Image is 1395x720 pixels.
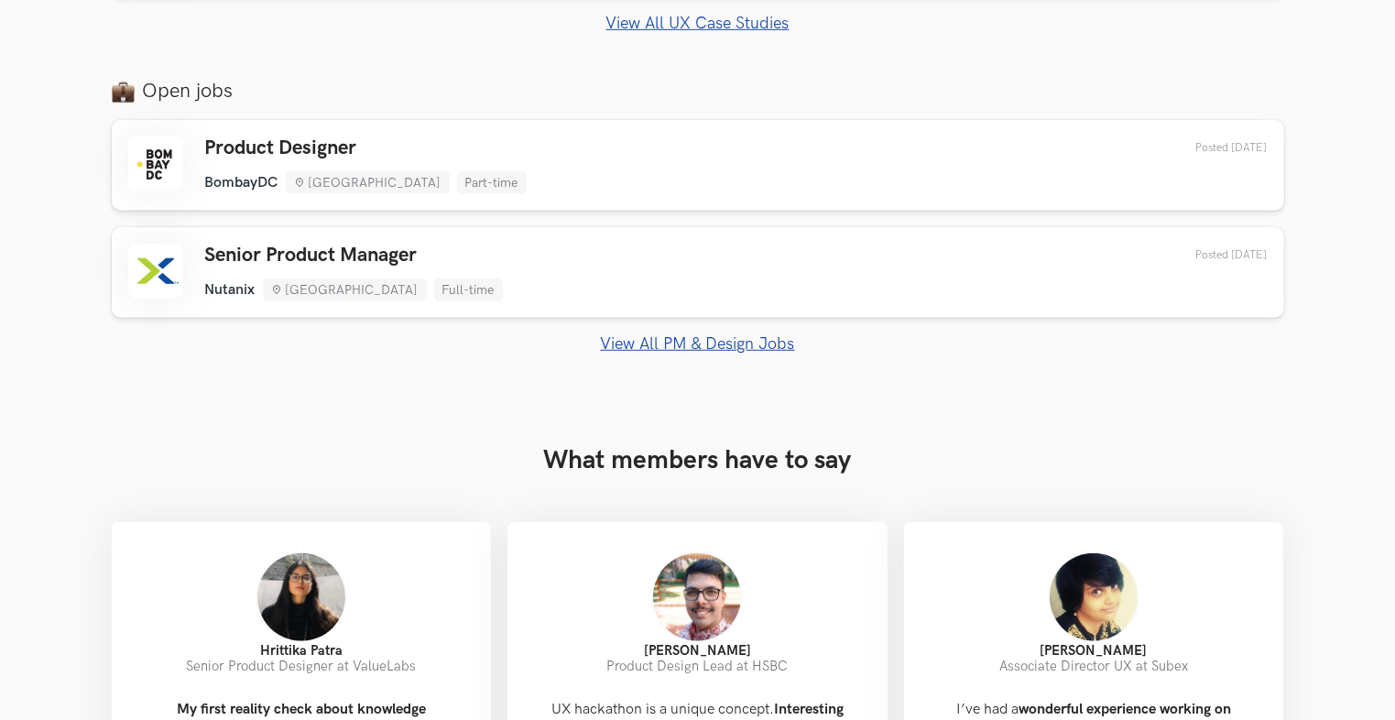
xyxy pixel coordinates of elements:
span: Senior Product Designer at ValueLabs [186,659,416,674]
a: View All UX Case Studies [112,14,1284,33]
li: [GEOGRAPHIC_DATA] [263,278,427,301]
img: briefcase_emoji.png [112,80,135,103]
a: Product Designer BombayDC [GEOGRAPHIC_DATA] Part-time Posted [DATE] [112,120,1284,211]
strong: [PERSON_NAME] [644,643,751,659]
a: View All PM & Design Jobs [112,334,1284,354]
strong: [PERSON_NAME] [1041,643,1148,659]
span: Product Design Lead at HSBC [606,659,788,674]
h3: Senior Product Manager [205,244,503,267]
li: Nutanix [205,281,256,299]
img: Girish Unde [651,551,743,643]
label: Open jobs [112,79,1284,104]
h3: What members have to say [112,445,1284,476]
h3: Product Designer [205,136,527,160]
div: 20th Aug [1153,141,1268,155]
a: Senior Product Manager Nutanix [GEOGRAPHIC_DATA] Full-time Posted [DATE] [112,227,1284,318]
span: Associate Director UX at Subex [999,659,1188,674]
li: BombayDC [205,174,278,191]
img: Hrittika [256,551,347,643]
div: 20th Aug [1153,248,1268,262]
li: Full-time [434,278,503,301]
li: Part-time [457,171,527,194]
li: [GEOGRAPHIC_DATA] [286,171,450,194]
img: Rashmi Bharath [1048,551,1139,643]
strong: Hrittika Patra [260,643,343,659]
